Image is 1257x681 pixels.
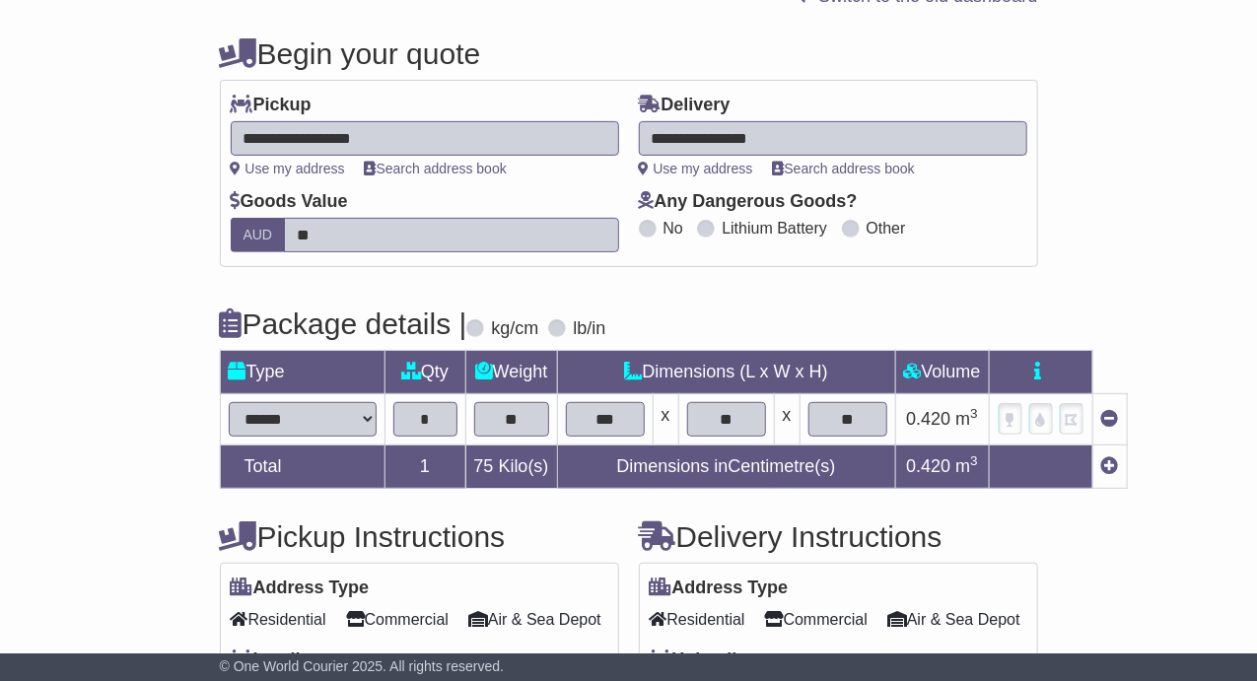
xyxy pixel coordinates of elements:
label: Unloading [650,649,759,671]
sup: 3 [970,453,978,468]
span: m [955,409,978,429]
label: Goods Value [231,191,348,213]
label: Other [867,219,906,238]
label: Delivery [639,95,731,116]
span: 0.420 [906,456,950,476]
a: Search address book [365,161,507,176]
a: Remove this item [1101,409,1119,429]
span: © One World Courier 2025. All rights reserved. [220,658,505,674]
td: x [774,394,800,445]
span: Commercial [765,604,868,635]
label: Address Type [650,578,789,599]
span: Residential [650,604,745,635]
a: Use my address [639,161,753,176]
a: Search address book [773,161,915,176]
td: Volume [895,351,989,394]
span: 0.420 [906,409,950,429]
span: Commercial [346,604,449,635]
a: Use my address [231,161,345,176]
label: Address Type [231,578,370,599]
label: Loading [231,649,322,671]
h4: Package details | [220,307,467,340]
a: Add new item [1101,456,1119,476]
td: Dimensions (L x W x H) [557,351,895,394]
span: m [955,456,978,476]
label: Any Dangerous Goods? [639,191,858,213]
sup: 3 [970,406,978,421]
span: 75 [474,456,494,476]
td: Total [220,445,384,489]
td: Qty [384,351,465,394]
label: Pickup [231,95,312,116]
td: Weight [465,351,557,394]
td: Dimensions in Centimetre(s) [557,445,895,489]
span: Air & Sea Depot [468,604,601,635]
label: Lithium Battery [722,219,827,238]
label: No [663,219,683,238]
td: 1 [384,445,465,489]
td: Type [220,351,384,394]
h4: Pickup Instructions [220,520,619,553]
label: AUD [231,218,286,252]
td: Kilo(s) [465,445,557,489]
span: Air & Sea Depot [887,604,1020,635]
span: Residential [231,604,326,635]
h4: Begin your quote [220,37,1038,70]
h4: Delivery Instructions [639,520,1038,553]
td: x [653,394,678,445]
label: kg/cm [491,318,538,340]
label: lb/in [573,318,605,340]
